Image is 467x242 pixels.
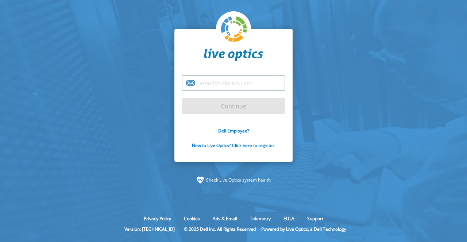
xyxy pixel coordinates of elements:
[182,75,285,91] input: email@address.com
[221,16,247,43] img: liveoptics-logo.svg
[138,215,177,222] a: Privacy Policy
[192,142,275,148] a: New to Live Optics? Click here to register.
[302,215,329,222] a: Support
[261,226,346,232] li: Powered by Live Optics, a Dell Technology
[278,215,300,222] a: EULA
[218,128,249,134] a: Dell Employee?
[244,215,276,222] a: Telemetry
[204,48,263,62] img: liveoptics-word.svg
[197,176,204,184] img: status-check-icon.svg
[206,176,271,184] a: Check Live Optics system health
[178,215,205,222] a: Cookies
[121,226,178,232] li: Version: [TECHNICAL_ID]
[180,226,259,232] li: © 2025 Dell Inc. All Rights Reserved
[207,215,243,222] a: Ads & Email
